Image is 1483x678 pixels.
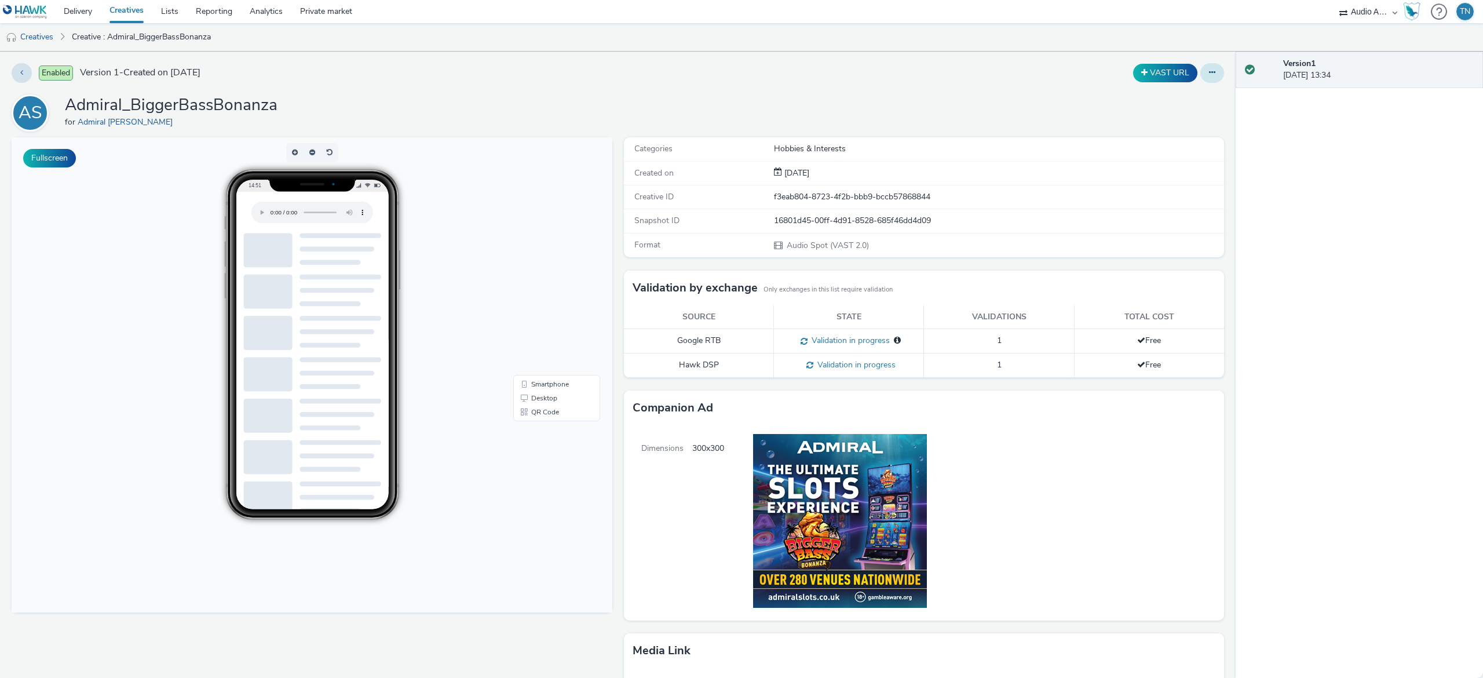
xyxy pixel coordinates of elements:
[997,359,1002,370] span: 1
[39,65,73,81] span: Enabled
[520,271,547,278] span: QR Code
[65,116,78,127] span: for
[634,215,680,226] span: Snapshot ID
[1403,2,1425,21] a: Hawk Academy
[774,191,1223,203] div: f3eab804-8723-4f2b-bbb9-bccb57868844
[774,143,1223,155] div: Hobbies & Interests
[764,285,893,294] small: Only exchanges in this list require validation
[6,32,17,43] img: audio
[624,353,774,378] td: Hawk DSP
[1403,2,1420,21] img: Hawk Academy
[12,107,53,118] a: AS
[23,149,76,167] button: Fullscreen
[633,279,758,297] h3: Validation by exchange
[80,66,200,79] span: Version 1 - Created on [DATE]
[774,215,1223,227] div: 16801d45-00ff-4d91-8528-685f46dd4d09
[1283,58,1474,82] div: [DATE] 13:34
[1130,64,1200,82] div: Duplicate the creative as a VAST URL
[634,143,673,154] span: Categories
[692,425,724,620] span: 300x300
[624,329,774,353] td: Google RTB
[66,23,217,51] a: Creative : Admiral_BiggerBassBonanza
[813,359,896,370] span: Validation in progress
[997,335,1002,346] span: 1
[1283,58,1316,69] strong: Version 1
[786,240,869,251] span: Audio Spot (VAST 2.0)
[504,240,586,254] li: Smartphone
[1074,305,1224,329] th: Total cost
[1133,64,1197,82] button: VAST URL
[520,243,557,250] span: Smartphone
[808,335,890,346] span: Validation in progress
[624,425,692,620] span: Dimensions
[782,167,809,178] span: [DATE]
[624,305,774,329] th: Source
[504,268,586,282] li: QR Code
[774,305,924,329] th: State
[634,239,660,250] span: Format
[19,97,42,129] div: AS
[520,257,546,264] span: Desktop
[1137,335,1161,346] span: Free
[236,45,249,51] span: 14:51
[924,305,1074,329] th: Validations
[504,254,586,268] li: Desktop
[782,167,809,179] div: Creation 12 September 2025, 13:34
[634,167,674,178] span: Created on
[1137,359,1161,370] span: Free
[78,116,177,127] a: Admiral [PERSON_NAME]
[633,642,691,659] h3: Media link
[3,5,48,19] img: undefined Logo
[65,94,277,116] h1: Admiral_BiggerBassBonanza
[634,191,674,202] span: Creative ID
[1460,3,1470,20] div: TN
[724,425,936,617] img: Companion Ad
[633,399,713,417] h3: Companion Ad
